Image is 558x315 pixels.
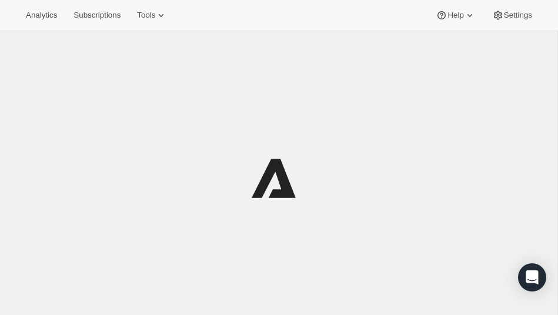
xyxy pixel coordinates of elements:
[518,263,546,291] div: Open Intercom Messenger
[429,7,482,24] button: Help
[485,7,539,24] button: Settings
[73,11,121,20] span: Subscriptions
[130,7,174,24] button: Tools
[26,11,57,20] span: Analytics
[447,11,463,20] span: Help
[137,11,155,20] span: Tools
[66,7,128,24] button: Subscriptions
[504,11,532,20] span: Settings
[19,7,64,24] button: Analytics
